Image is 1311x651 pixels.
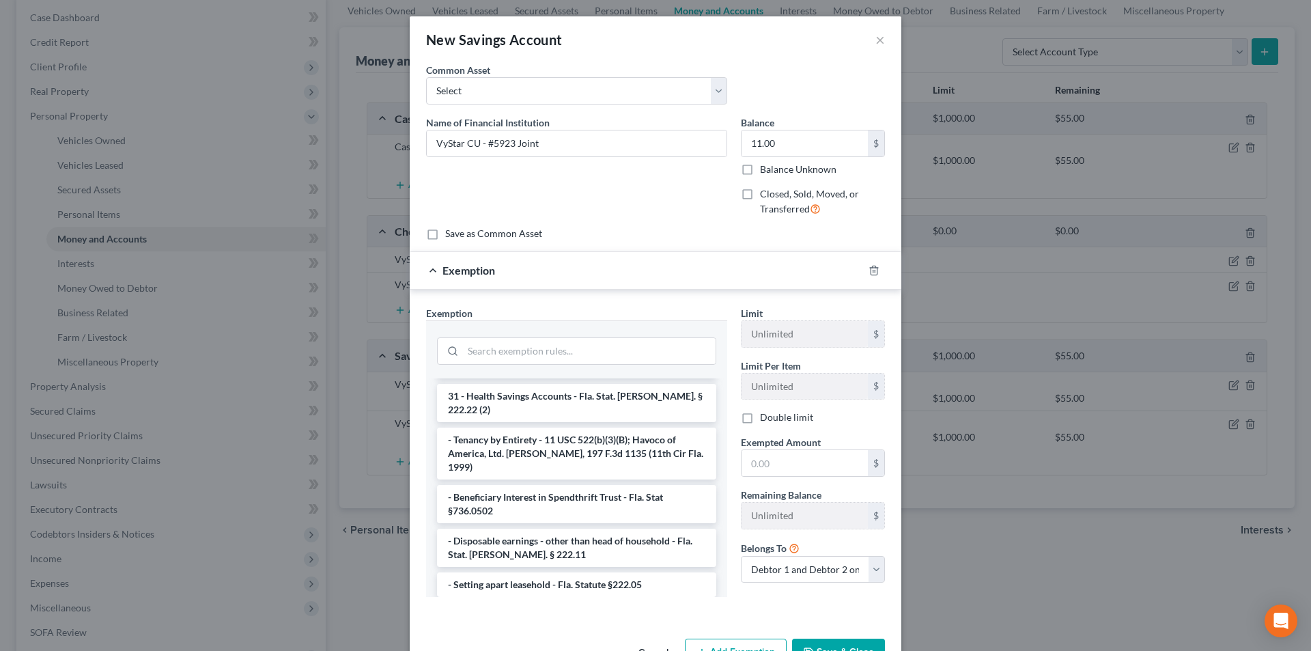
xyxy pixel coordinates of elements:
label: Balance [741,115,774,130]
input: 0.00 [742,130,868,156]
div: $ [868,450,884,476]
span: Belongs To [741,542,787,554]
li: - Beneficiary Interest in Spendthrift Trust - Fla. Stat §736.0502 [437,485,716,523]
button: × [875,31,885,48]
label: Save as Common Asset [445,227,542,240]
li: - Disposable earnings - other than head of household - Fla. Stat. [PERSON_NAME]. § 222.11 [437,529,716,567]
span: Exemption [442,264,495,277]
li: - Tenancy by Entirety - 11 USC 522(b)(3)(B); Havoco of America, Ltd. [PERSON_NAME], 197 F.3d 1135... [437,428,716,480]
div: $ [868,321,884,347]
span: Exemption [426,307,473,319]
input: 0.00 [742,450,868,476]
input: Search exemption rules... [463,338,716,364]
li: - Setting apart leasehold - Fla. Statute §222.05 [437,572,716,597]
input: -- [742,503,868,529]
div: $ [868,503,884,529]
label: Limit Per Item [741,359,801,373]
span: Limit [741,307,763,319]
label: Balance Unknown [760,163,836,176]
span: Name of Financial Institution [426,117,550,128]
li: 31 - Health Savings Accounts - Fla. Stat. [PERSON_NAME]. § 222.22 (2) [437,384,716,422]
label: Remaining Balance [741,488,821,502]
span: Closed, Sold, Moved, or Transferred [760,188,859,214]
label: Double limit [760,411,813,424]
div: $ [868,130,884,156]
input: -- [742,321,868,347]
div: $ [868,374,884,400]
div: New Savings Account [426,30,563,49]
input: Enter name... [427,130,727,156]
label: Common Asset [426,63,490,77]
div: Open Intercom Messenger [1265,605,1297,637]
input: -- [742,374,868,400]
span: Exempted Amount [741,437,821,448]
